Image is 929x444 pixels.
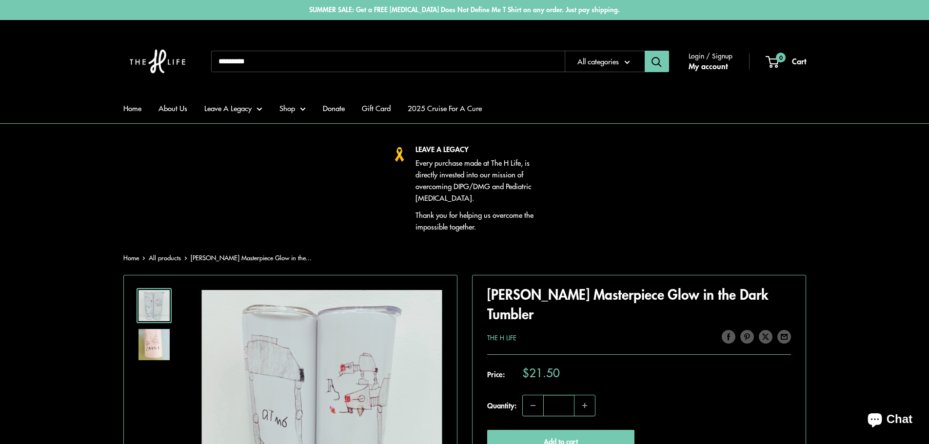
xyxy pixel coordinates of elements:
p: Every purchase made at The H Life, is directly invested into our mission of overcoming DIPG/DMG a... [415,157,537,204]
span: Cart [792,55,806,67]
label: Quantity: [487,392,522,416]
p: Thank you for helping us overcome the impossible together. [415,209,537,232]
a: 0 Cart [767,54,806,69]
button: Decrease quantity [523,395,543,416]
span: $21.50 [522,367,560,378]
a: Donate [323,101,345,115]
input: Search... [211,51,565,72]
p: LEAVE A LEGACY [415,143,537,155]
inbox-online-store-chat: Shopify online store chat [859,405,921,436]
button: Search [645,51,669,72]
a: About Us [158,101,187,115]
a: The H Life [487,333,516,342]
span: [PERSON_NAME] Masterpiece Glow in the... [191,253,312,262]
a: Shop [279,101,306,115]
button: Increase quantity [574,395,595,416]
a: Home [123,101,141,115]
h1: [PERSON_NAME] Masterpiece Glow in the Dark Tumbler [487,285,791,324]
a: 2025 Cruise For A Cure [408,101,482,115]
span: Login / Signup [689,49,732,62]
span: Price: [487,367,522,381]
input: Quantity [543,395,574,416]
a: Gift Card [362,101,391,115]
img: Carter King's Masterpiece Glow in the Dark Tumbler [138,329,170,360]
a: Pin on Pinterest [740,329,754,344]
a: Home [123,253,139,262]
a: Share on Facebook [722,329,735,344]
a: All products [149,253,181,262]
a: Leave A Legacy [204,101,262,115]
img: Carter King's Masterpiece Glow in the Dark Tumbler [138,290,170,321]
img: The H Life [123,30,192,93]
a: My account [689,59,728,74]
span: 0 [775,53,785,62]
nav: Breadcrumb [123,252,312,264]
a: Tweet on Twitter [759,329,772,344]
a: Share by email [777,329,791,344]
